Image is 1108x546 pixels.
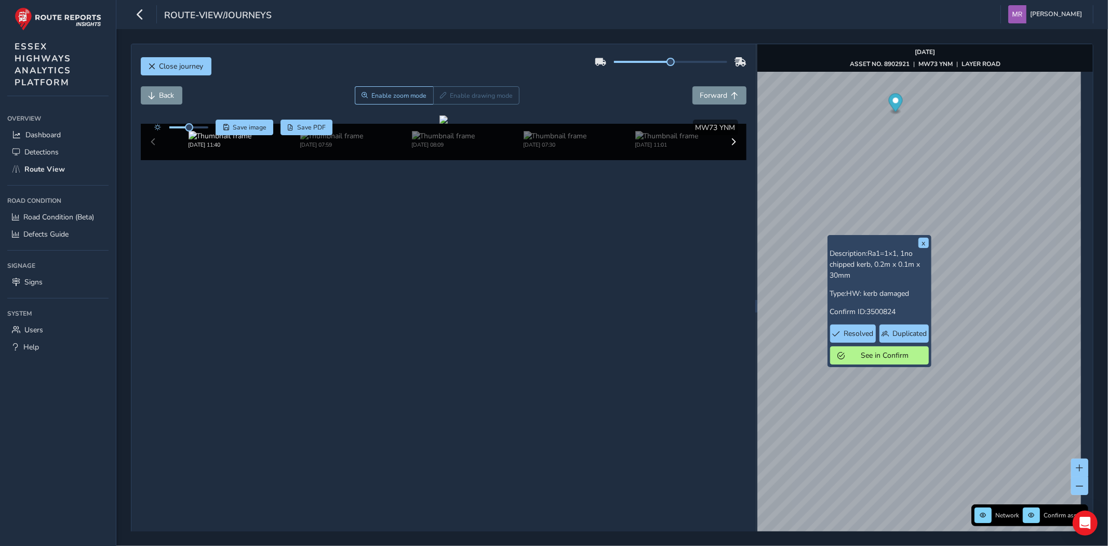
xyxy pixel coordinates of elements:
strong: LAYER ROAD [962,60,1000,68]
span: [PERSON_NAME] [1030,5,1082,23]
img: Thumbnail frame [300,131,364,141]
span: Signs [24,277,43,287]
div: [DATE] 08:09 [412,141,475,149]
button: Save [216,120,273,135]
span: Save image [233,123,266,132]
span: MW73 YNM [696,123,736,133]
a: Defects Guide [7,226,109,243]
p: Description: [830,248,929,281]
div: System [7,306,109,321]
button: Resolved [830,324,876,343]
button: See in Confirm [830,346,929,365]
span: Route View [24,164,65,174]
span: HW: kerb damaged [847,289,910,298]
span: Close journey [159,61,204,71]
img: Thumbnail frame [412,131,475,141]
p: Type: [830,288,929,299]
span: Confirm assets [1044,511,1085,519]
span: Road Condition (Beta) [23,212,94,222]
button: PDF [281,120,333,135]
div: | | [850,60,1000,68]
div: [DATE] 07:30 [524,141,587,149]
a: Users [7,321,109,339]
a: Road Condition (Beta) [7,209,109,226]
span: Save PDF [297,123,326,132]
div: Map marker [889,94,903,115]
img: diamond-layout [1008,5,1026,23]
div: [DATE] 11:01 [635,141,699,149]
button: Zoom [355,86,433,105]
span: ESSEX HIGHWAYS ANALYTICS PLATFORM [15,41,71,88]
div: [DATE] 07:59 [300,141,364,149]
div: Open Intercom Messenger [1073,511,1098,536]
span: Dashboard [25,130,61,140]
span: Network [995,511,1019,519]
span: 3500824 [867,307,896,317]
span: Detections [24,147,59,157]
img: Thumbnail frame [635,131,699,141]
span: route-view/journeys [164,9,272,23]
button: [PERSON_NAME] [1008,5,1086,23]
p: Confirm ID: [830,306,929,317]
span: Back [159,90,175,100]
div: Signage [7,258,109,274]
img: Thumbnail frame [524,131,587,141]
strong: ASSET NO. 8902921 [850,60,910,68]
span: Defects Guide [23,229,69,239]
button: x [918,238,929,248]
a: Help [7,339,109,356]
strong: MW73 YNM [918,60,953,68]
a: Route View [7,161,109,178]
span: Forward [700,90,728,100]
a: Detections [7,144,109,161]
span: Help [23,342,39,352]
a: Signs [7,274,109,291]
strong: [DATE] [915,48,936,56]
img: Thumbnail frame [189,131,252,141]
button: Duplicated [879,324,928,343]
div: Road Condition [7,193,109,209]
span: See in Confirm [849,350,921,360]
span: Enable zoom mode [371,92,426,100]
div: [DATE] 11:40 [189,141,252,149]
a: Dashboard [7,126,109,144]
span: Users [24,325,43,335]
span: Duplicated [892,329,927,339]
span: Ra1=1×1, 1no chipped kerb, 0.2m x 0.1m x 30mm [830,249,920,280]
div: Overview [7,111,109,126]
button: Close journey [141,57,211,75]
span: Resolved [844,329,873,339]
img: rr logo [15,7,101,31]
button: Back [141,86,182,105]
button: Forward [692,86,746,105]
